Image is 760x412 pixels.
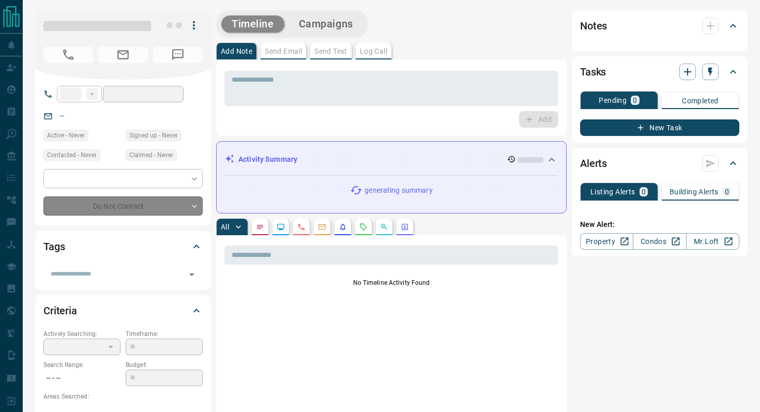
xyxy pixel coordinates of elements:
svg: Opportunities [380,223,388,231]
p: Listing Alerts [590,188,635,195]
p: All [221,223,229,231]
button: Campaigns [288,16,363,33]
a: Condos [633,233,686,250]
span: No Number [153,47,203,63]
span: Contacted - Never [47,150,97,160]
div: Tasks [580,59,739,84]
p: Activity Summary [238,154,297,165]
p: 0 [633,97,637,104]
button: Open [185,267,199,282]
svg: Agent Actions [401,223,409,231]
svg: Requests [359,223,368,231]
p: Building Alerts [670,188,719,195]
h2: Notes [580,18,607,34]
p: Actively Searching: [43,329,120,339]
p: Search Range: [43,360,120,370]
svg: Notes [256,223,264,231]
div: Criteria [43,298,203,323]
p: 0 [725,188,729,195]
svg: Lead Browsing Activity [277,223,285,231]
p: Areas Searched: [43,392,203,401]
span: No Email [98,47,148,63]
button: Timeline [221,16,284,33]
h2: Alerts [580,155,607,172]
span: No Number [43,47,93,63]
svg: Calls [297,223,306,231]
p: 0 [642,188,646,195]
p: Completed [682,97,719,104]
div: Do Not Contact [43,196,203,216]
p: New Alert: [580,219,739,230]
div: Tags [43,234,203,259]
div: Notes [580,13,739,38]
p: Pending [599,97,627,104]
a: -- [60,112,64,120]
span: Active - Never [47,130,85,141]
a: Property [580,233,633,250]
div: Alerts [580,151,739,176]
button: New Task [580,119,739,136]
p: Budget: [126,360,203,370]
svg: Listing Alerts [339,223,347,231]
h2: Criteria [43,302,77,319]
span: Claimed - Never [129,150,173,160]
p: generating summary [364,185,432,196]
p: Timeframe: [126,329,203,339]
span: Signed up - Never [129,130,178,141]
h2: Tasks [580,64,606,80]
a: Mr.Loft [686,233,739,250]
p: -- - -- [43,370,120,387]
div: Activity Summary [225,150,558,169]
h2: Tags [43,238,65,255]
p: Add Note [221,48,252,55]
svg: Emails [318,223,326,231]
p: No Timeline Activity Found [224,278,558,287]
